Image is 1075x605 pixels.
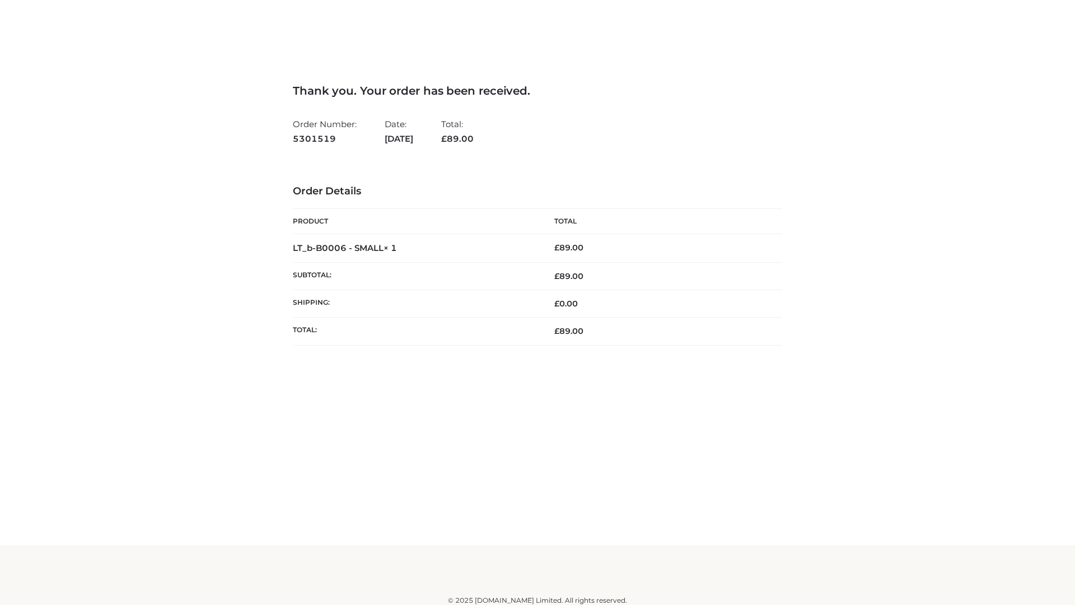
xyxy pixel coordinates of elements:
[293,132,357,146] strong: 5301519
[293,262,537,290] th: Subtotal:
[293,318,537,345] th: Total:
[293,209,537,234] th: Product
[554,299,578,309] bdi: 0.00
[554,243,583,253] bdi: 89.00
[441,114,474,148] li: Total:
[554,326,559,336] span: £
[293,84,782,97] h3: Thank you. Your order has been received.
[441,133,474,144] span: 89.00
[554,271,583,281] span: 89.00
[385,132,413,146] strong: [DATE]
[293,243,397,253] strong: LT_b-B0006 - SMALL
[554,299,559,309] span: £
[537,209,782,234] th: Total
[554,326,583,336] span: 89.00
[554,243,559,253] span: £
[293,290,537,318] th: Shipping:
[384,243,397,253] strong: × 1
[385,114,413,148] li: Date:
[554,271,559,281] span: £
[441,133,447,144] span: £
[293,185,782,198] h3: Order Details
[293,114,357,148] li: Order Number:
